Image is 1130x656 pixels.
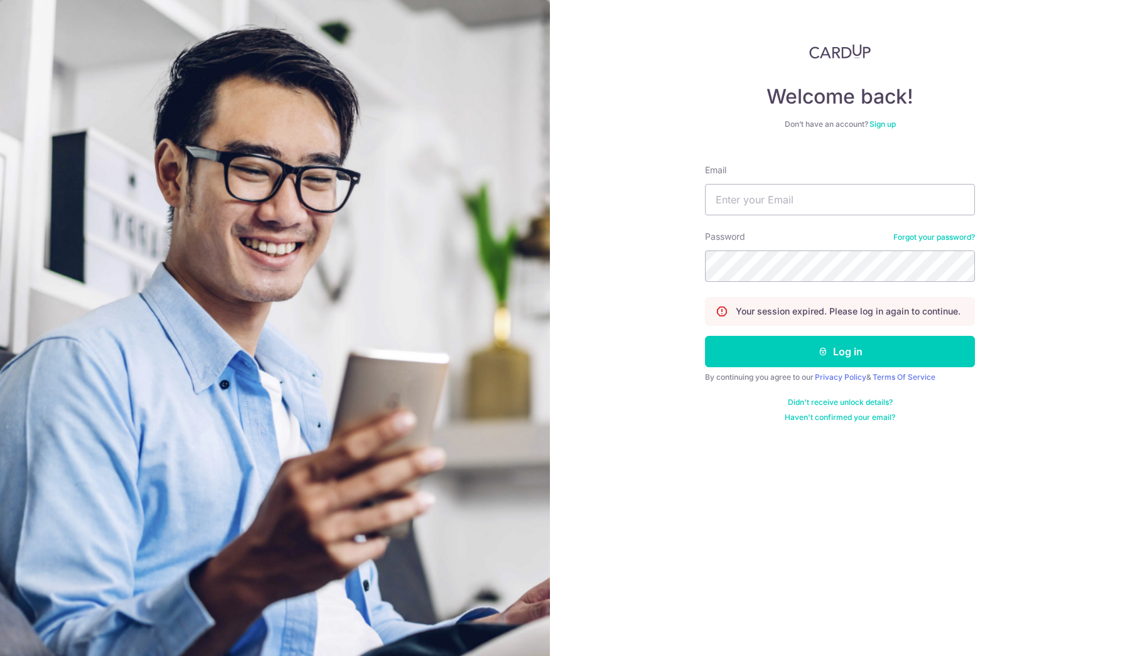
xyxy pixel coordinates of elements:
[785,412,895,422] a: Haven't confirmed your email?
[705,164,726,176] label: Email
[788,397,893,407] a: Didn't receive unlock details?
[893,232,975,242] a: Forgot your password?
[869,119,896,129] a: Sign up
[736,305,960,318] p: Your session expired. Please log in again to continue.
[873,372,935,382] a: Terms Of Service
[705,184,975,215] input: Enter your Email
[705,372,975,382] div: By continuing you agree to our &
[705,119,975,129] div: Don’t have an account?
[809,44,871,59] img: CardUp Logo
[705,84,975,109] h4: Welcome back!
[705,336,975,367] button: Log in
[705,230,745,243] label: Password
[815,372,866,382] a: Privacy Policy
